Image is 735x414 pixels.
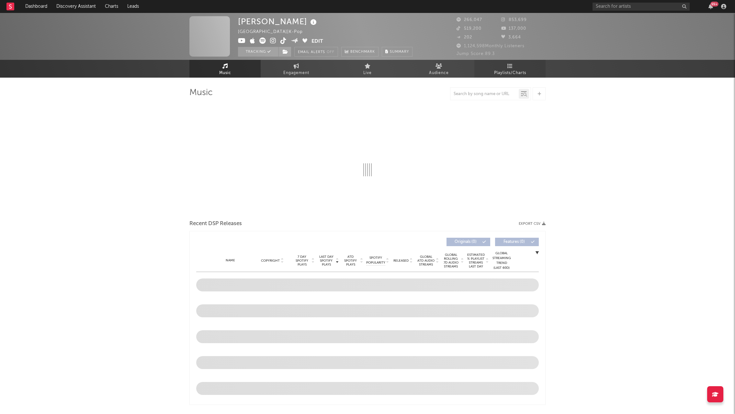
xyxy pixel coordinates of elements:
div: Name [209,258,252,263]
button: Email AlertsOff [294,47,338,57]
div: [PERSON_NAME] [238,16,318,27]
span: Global ATD Audio Streams [417,255,435,267]
button: 99+ [708,4,713,9]
div: [GEOGRAPHIC_DATA] | K-Pop [238,28,310,36]
span: Live [363,69,372,77]
span: 3,664 [501,35,521,39]
span: 7 Day Spotify Plays [293,255,311,267]
span: Features ( 0 ) [499,240,529,244]
div: Global Streaming Trend (Last 60D) [492,251,511,270]
span: Global Rolling 7D Audio Streams [442,253,460,268]
input: Search for artists [593,3,690,11]
button: Features(0) [495,238,539,246]
span: 266,047 [457,18,482,22]
span: 519,200 [457,27,481,31]
span: 202 [457,35,472,39]
span: 137,000 [501,27,526,31]
a: Playlists/Charts [474,60,546,78]
input: Search by song name or URL [450,92,519,97]
a: Engagement [261,60,332,78]
em: Off [327,50,334,54]
span: Summary [390,50,409,54]
button: Export CSV [519,222,546,226]
span: 1,124,598 Monthly Listeners [457,44,525,48]
button: Edit [311,38,323,46]
a: Live [332,60,403,78]
span: Playlists/Charts [494,69,526,77]
span: 853,699 [501,18,527,22]
span: Benchmark [350,48,375,56]
span: Jump Score: 89.3 [457,52,495,56]
span: Released [393,259,409,263]
a: Music [189,60,261,78]
span: Spotify Popularity [366,256,385,265]
a: Audience [403,60,474,78]
button: Tracking [238,47,278,57]
span: Engagement [283,69,309,77]
div: 99 + [710,2,718,6]
button: Originals(0) [447,238,490,246]
span: Recent DSP Releases [189,220,242,228]
span: Copyright [261,259,280,263]
span: Last Day Spotify Plays [318,255,335,267]
button: Summary [382,47,413,57]
span: Music [219,69,231,77]
span: Estimated % Playlist Streams Last Day [467,253,485,268]
span: Originals ( 0 ) [451,240,481,244]
span: Audience [429,69,449,77]
span: ATD Spotify Plays [342,255,359,267]
a: Benchmark [341,47,379,57]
